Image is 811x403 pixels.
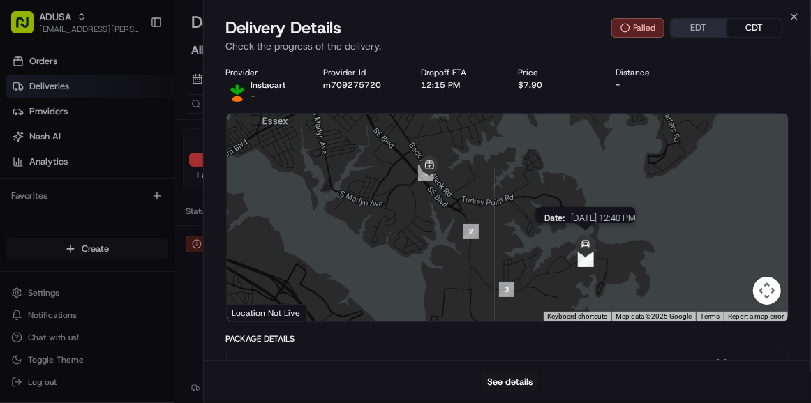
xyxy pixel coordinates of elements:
div: We're available if you need us! [47,147,177,158]
img: Nash [14,14,42,42]
img: Google [230,303,276,321]
span: API Documentation [132,202,224,216]
p: Welcome 👋 [14,56,254,78]
div: Location Not Live [227,304,307,321]
div: 📗 [14,204,25,215]
button: Keyboard shortcuts [547,312,607,321]
div: Price [519,67,594,78]
input: Clear [36,90,230,105]
a: 📗Knowledge Base [8,197,112,222]
div: 4 [579,252,594,267]
img: 1736555255976-a54dd68f-1ca7-489b-9aae-adbdc363a1c4 [14,133,39,158]
span: grocery bags [260,358,320,372]
button: EDT [671,19,727,37]
div: 1 [418,165,433,181]
a: Powered byPylon [98,236,169,247]
a: 💻API Documentation [112,197,230,222]
span: - [251,91,255,102]
a: Open this area in Google Maps (opens a new window) [230,303,276,321]
button: See details [481,372,539,392]
div: $7.90 [519,79,594,91]
div: - [616,79,692,91]
div: 2 [463,224,479,239]
div: Start new chat [47,133,229,147]
div: Provider [226,67,302,78]
div: 3 [499,282,514,297]
div: 7 [578,252,593,267]
span: Delivery Details [226,17,342,39]
button: grocery bags [227,349,789,394]
a: Terms (opens in new tab) [700,312,720,320]
button: Start new chat [237,137,254,154]
button: Failed [611,18,664,38]
div: Distance [616,67,692,78]
span: [DATE] 12:40 PM [570,213,635,223]
img: profile_instacart_ahold_partner.png [226,79,248,102]
span: Pylon [139,236,169,247]
a: Report a map error [728,312,784,320]
button: m709275720 [323,79,381,91]
div: 12:15 PM [421,79,496,91]
p: Check the progress of the delivery. [226,39,789,53]
span: Instacart [251,79,286,91]
div: 💻 [118,204,129,215]
div: Package Details [226,333,789,344]
button: CDT [727,19,782,37]
span: Map data ©2025 Google [616,312,692,320]
span: Knowledge Base [28,202,107,216]
span: Date : [544,213,565,223]
button: Map camera controls [753,277,781,305]
div: Dropoff ETA [421,67,496,78]
div: Provider Id [323,67,399,78]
